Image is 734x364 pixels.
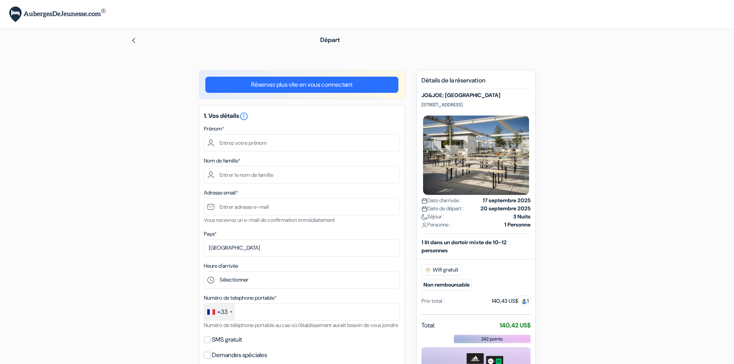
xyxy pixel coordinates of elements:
span: Total: [422,321,435,330]
i: error_outline [239,112,249,121]
label: Adresse email [204,189,238,197]
input: Entrer le nom de famille [204,166,400,183]
strong: 17 septembre 2025 [483,196,531,205]
img: moon.svg [422,214,427,220]
strong: 20 septembre 2025 [480,205,531,213]
span: Départ [320,36,340,44]
small: Numéro de téléphone portable au cas où l'établissement aurait besoin de vous joindre [204,322,398,329]
input: Entrez votre prénom [204,134,400,151]
label: Demandes spéciales [212,350,267,361]
img: calendar.svg [422,206,427,212]
span: 242 points [481,335,503,342]
a: Réservez plus vite en vous connectant [205,77,398,93]
div: 140,43 US$ [492,297,531,305]
span: 1 [518,295,531,306]
a: error_outline [239,112,249,120]
img: AubergesDeJeunesse.com [9,7,106,22]
strong: 1 Personne [504,221,531,229]
img: left_arrow.svg [131,37,137,44]
strong: 3 Nuits [513,213,531,221]
h5: 1. Vos détails [204,112,400,121]
input: Entrer adresse e-mail [204,198,400,215]
span: Séjour : [422,213,444,221]
label: Numéro de telephone portable [204,294,277,302]
small: Vous recevrez un e-mail de confirmation immédiatement [204,216,335,223]
label: Heure d'arrivée [204,262,238,270]
label: Prénom [204,125,224,133]
span: Date d'arrivée : [422,196,461,205]
span: Date de départ : [422,205,464,213]
b: 1 lit dans un dortoir mixte de 10-12 personnes [422,239,507,254]
h5: JO&JOE; [GEOGRAPHIC_DATA] [422,92,531,99]
label: SMS gratuit [212,334,242,345]
strong: 140,42 US$ [500,321,531,329]
div: Prix total : [422,297,445,305]
div: France: +33 [204,304,235,320]
div: +33 [217,307,228,317]
p: [STREET_ADDRESS] [422,102,531,108]
img: user_icon.svg [422,222,427,228]
span: Personne : [422,221,451,229]
label: Pays [204,230,217,238]
img: free_wifi.svg [425,267,431,273]
img: guest.svg [521,299,527,304]
label: Nom de famille [204,157,240,165]
span: Wifi gratuit [422,264,462,276]
small: Non remboursable [422,279,472,291]
h5: Détails de la réservation [422,77,531,89]
img: calendar.svg [422,198,427,204]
